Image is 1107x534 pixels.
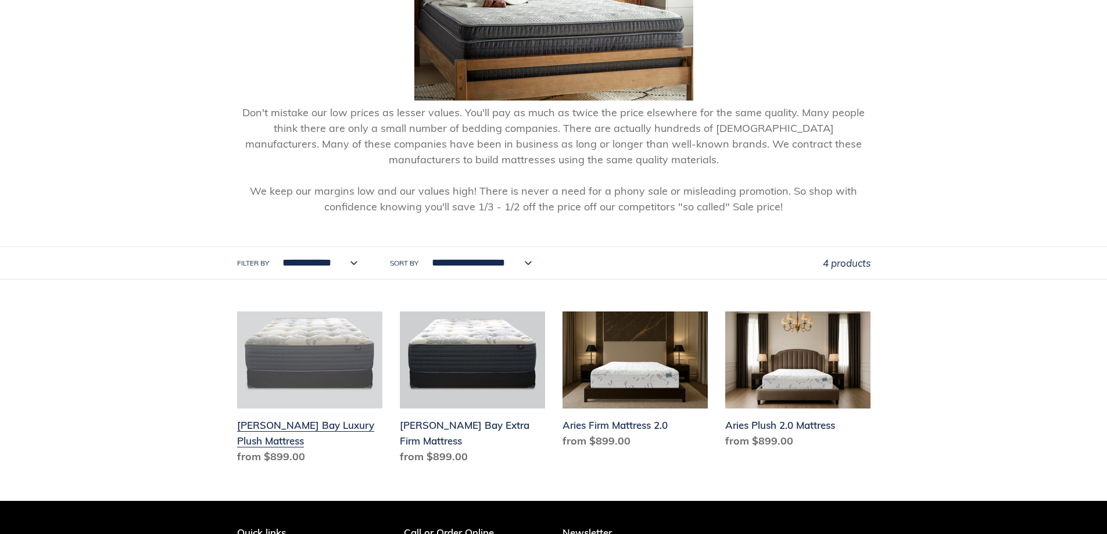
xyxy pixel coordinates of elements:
span: 4 products [823,257,870,269]
a: Aries Firm Mattress 2.0 [563,311,708,453]
a: Chadwick Bay Luxury Plush Mattress [237,311,382,469]
span: Don't mistake our low prices as lesser values. You'll pay as much as twice the price elsewhere fo... [242,106,865,166]
label: Filter by [237,258,269,268]
a: Aries Plush 2.0 Mattress [725,311,870,453]
span: We keep our margins low and our values high! There is never a need for a phony sale or misleading... [250,184,857,213]
label: Sort by [390,258,418,268]
a: Chadwick Bay Extra Firm Mattress [400,311,545,469]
